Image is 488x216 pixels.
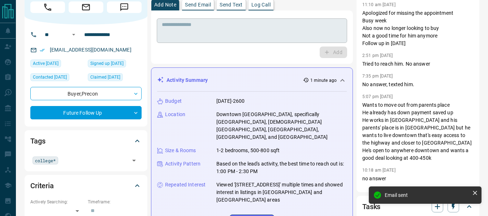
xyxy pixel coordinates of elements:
[129,155,139,166] button: Open
[362,53,393,58] p: 2:51 pm [DATE]
[216,111,347,141] p: Downtown [GEOGRAPHIC_DATA], specifically [GEOGRAPHIC_DATA], [DEMOGRAPHIC_DATA][GEOGRAPHIC_DATA], ...
[30,132,142,150] div: Tags
[216,181,347,204] p: Viewed '[STREET_ADDRESS]' multiple times and showed interest in listings in [GEOGRAPHIC_DATA] and...
[30,199,84,205] p: Actively Searching:
[310,77,337,84] p: 1 minute ago
[362,2,396,7] p: 11:10 am [DATE]
[165,160,200,168] p: Activity Pattern
[157,74,347,87] div: Activity Summary1 minute ago
[216,97,245,105] p: [DATE]-2600
[69,1,103,13] span: Email
[165,111,185,118] p: Location
[35,157,56,164] span: college*
[165,97,182,105] p: Budget
[30,59,84,70] div: Mon Aug 11 2025
[50,47,131,53] a: [EMAIL_ADDRESS][DOMAIN_NAME]
[362,94,393,99] p: 5:07 pm [DATE]
[88,73,142,83] div: Sat Jun 03 2023
[362,74,393,79] p: 7:35 pm [DATE]
[167,76,208,84] p: Activity Summary
[90,74,120,81] span: Claimed [DATE]
[362,81,474,88] p: No answer, texted him.
[362,60,474,68] p: Tried to reach him. No answer
[216,147,280,154] p: 1-2 bedrooms, 500-800 sqft
[33,60,59,67] span: Active [DATE]
[69,30,78,39] button: Open
[251,2,271,7] p: Log Call
[165,181,206,189] p: Repeated Interest
[362,175,474,182] p: no answer
[30,135,45,147] h2: Tags
[362,201,380,212] h2: Tasks
[90,60,124,67] span: Signed up [DATE]
[30,177,142,194] div: Criteria
[30,106,142,119] div: Future Follow Up
[385,192,469,198] div: Email sent
[216,160,347,175] p: Based on the lead's activity, the best time to reach out is: 1:00 PM - 2:30 PM
[362,168,396,173] p: 10:18 am [DATE]
[88,199,142,205] p: Timeframe:
[362,101,474,162] p: Wants to move out from parents place He already has down payment saved up He works in [GEOGRAPHIC...
[362,9,474,47] p: Apologized for missing the appointment Busy week Also now no longer looking to buy Not a good tim...
[30,180,54,191] h2: Criteria
[30,73,84,83] div: Sat Aug 09 2025
[165,147,196,154] p: Size & Rooms
[30,1,65,13] span: Call
[33,74,67,81] span: Contacted [DATE]
[107,1,142,13] span: Message
[185,2,211,7] p: Send Email
[30,87,142,100] div: Buyer , Precon
[362,198,474,215] div: Tasks
[220,2,243,7] p: Send Text
[154,2,176,7] p: Add Note
[88,59,142,70] div: Sat Jun 03 2023
[40,48,45,53] svg: Email Verified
